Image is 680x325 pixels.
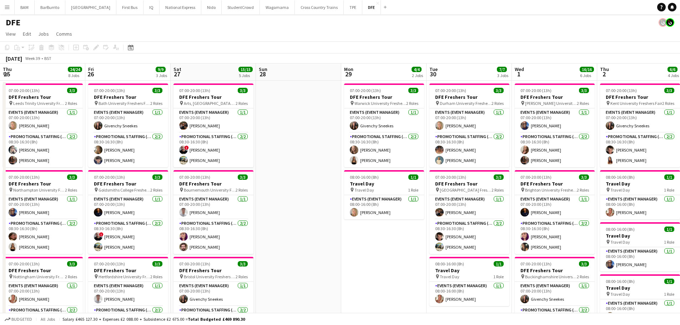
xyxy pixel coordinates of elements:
app-card-role: Promotional Staffing (Brand Ambassadors)2/208:30-16:30 (8h)![PERSON_NAME][PERSON_NAME] [173,133,253,167]
span: 4/4 [412,67,422,72]
button: BAM [15,0,35,14]
span: Fri [88,66,94,72]
span: 29 [343,70,353,78]
span: Durham University Freshers Fair [440,101,492,106]
button: National Express [160,0,201,14]
div: 08:00-16:00 (8h)1/1Travel Day Travel Day1 RoleEvents (Event Manager)1/108:00-16:00 (8h)[PERSON_NAME] [600,170,680,219]
span: 08:00-16:00 (8h) [606,174,635,180]
div: [DATE] [6,55,22,62]
h3: DFE Freshers Tour [88,181,168,187]
span: 1/1 [664,227,674,232]
app-job-card: 08:00-16:00 (8h)1/1Travel Day Travel Day1 RoleEvents (Event Manager)1/108:00-16:00 (8h)[PERSON_NAME] [600,274,680,324]
button: StudentCrowd [222,0,260,14]
span: Total Budgeted £469 890.30 [188,316,245,322]
span: Bristol University Freshers Fair [184,274,236,279]
span: 3/3 [238,174,248,180]
span: 07:00-20:00 (13h) [94,174,125,180]
span: 2 Roles [236,274,248,279]
h3: DFE Freshers Tour [173,267,253,274]
span: Kent University Freshers Fair [610,101,662,106]
div: 2 Jobs [412,73,423,78]
h1: DFE [6,17,20,28]
h3: DFE Freshers Tour [173,94,253,100]
span: Bath University Freshers Fair [99,101,150,106]
button: BarBurrito [35,0,65,14]
span: 08:00-16:00 (8h) [435,261,464,266]
span: 3/3 [238,261,248,266]
span: [PERSON_NAME] University Freshers Fair [525,101,577,106]
h3: DFE Freshers Tour [3,267,83,274]
div: 07:00-20:00 (13h)3/3DFE Freshers Tour [GEOGRAPHIC_DATA] Freshers Fair2 RolesEvents (Event Manager... [429,170,509,254]
app-card-role: Promotional Staffing (Brand Ambassadors)2/208:30-16:30 (8h)[PERSON_NAME][PERSON_NAME] [515,133,595,167]
span: 26 [87,70,94,78]
span: Thu [600,66,609,72]
app-card-role: Events (Event Manager)1/107:00-20:00 (13h)[PERSON_NAME] [173,195,253,219]
div: 8 Jobs [68,73,82,78]
app-card-role: Events (Event Manager)1/107:00-20:00 (13h)Givenchy Sneekes [600,108,680,133]
button: Cross Country Trains [295,0,344,14]
span: 2 Roles [65,187,77,193]
span: 3/3 [408,88,418,93]
a: Jobs [35,29,52,39]
span: 3/3 [67,88,77,93]
span: 30 [428,70,438,78]
app-job-card: 07:00-20:00 (13h)3/3DFE Freshers Tour Warwick University Freshers Fair2 RolesEvents (Event Manage... [344,83,424,167]
span: Hertfordshire University Freshers Fair [99,274,150,279]
span: 3/3 [67,174,77,180]
app-card-role: Events (Event Manager)1/107:00-20:00 (13h)[PERSON_NAME] [88,282,168,306]
span: 3/3 [494,174,504,180]
span: 2 Roles [492,101,504,106]
app-card-role: Events (Event Manager)1/107:00-20:00 (13h)[PERSON_NAME] [429,195,509,219]
span: 2 Roles [236,187,248,193]
app-job-card: 07:00-20:00 (13h)3/3DFE Freshers Tour Brighton University Freshers Fair2 RolesEvents (Event Manag... [515,170,595,254]
app-job-card: 07:00-20:00 (13h)3/3DFE Freshers Tour [PERSON_NAME] University Freshers Fair2 RolesEvents (Event ... [515,83,595,167]
span: 2 Roles [236,101,248,106]
app-job-card: 07:00-20:00 (13h)3/3DFE Freshers Tour Kent University Freshers Fair2 RolesEvents (Event Manager)1... [600,83,680,167]
span: 3/3 [579,174,589,180]
span: 3/3 [238,88,248,93]
span: 2 Roles [150,101,162,106]
span: ! [185,146,189,150]
span: ! [99,232,104,237]
app-card-role: Events (Event Manager)1/107:00-20:00 (13h)[PERSON_NAME] [515,195,595,219]
h3: Travel Day [600,233,680,239]
h3: Travel Day [600,181,680,187]
h3: DFE Freshers Tour [3,181,83,187]
app-job-card: 07:00-20:00 (13h)3/3DFE Freshers Tour Durham University Freshers Fair2 RolesEvents (Event Manager... [429,83,509,167]
app-card-role: Events (Event Manager)1/108:00-16:00 (8h)[PERSON_NAME] [600,195,680,219]
app-card-role: Promotional Staffing (Brand Ambassadors)2/208:30-16:30 (8h)[PERSON_NAME][PERSON_NAME] [515,219,595,254]
span: 7/7 [497,67,507,72]
span: 08:00-16:00 (8h) [606,227,635,232]
span: 3/3 [664,88,674,93]
span: 2 Roles [150,187,162,193]
span: 1/1 [494,261,504,266]
h3: Travel Day [429,267,509,274]
app-card-role: Events (Event Manager)1/108:00-16:00 (8h)[PERSON_NAME] [429,282,509,306]
h3: DFE Freshers Tour [429,94,509,100]
span: Warwick University Freshers Fair [354,101,406,106]
span: 07:00-20:00 (13h) [9,261,40,266]
h3: DFE Freshers Tour [88,94,168,100]
app-job-card: 07:00-20:00 (13h)3/3DFE Freshers Tour Leeds Trinity University Freshers Fair2 RolesEvents (Event ... [3,83,83,167]
span: Nottingham University Freshers Fair [13,274,65,279]
span: 16/16 [580,67,594,72]
span: 3/3 [494,88,504,93]
app-card-role: Events (Event Manager)1/107:00-20:00 (13h)[PERSON_NAME] [88,195,168,219]
span: 07:00-20:00 (13h) [520,174,551,180]
div: 3 Jobs [497,73,508,78]
button: TPE [344,0,362,14]
span: 6/6 [668,67,678,72]
a: Edit [20,29,34,39]
app-card-role: Promotional Staffing (Brand Ambassadors)2/208:30-16:30 (8h)[PERSON_NAME][PERSON_NAME] [600,133,680,167]
span: Bournemouth University Freshers Fair [184,187,236,193]
span: Leeds Trinity University Freshers Fair [13,101,65,106]
span: 1/1 [408,174,418,180]
span: 1 Role [664,239,674,245]
div: 08:00-16:00 (8h)1/1Travel Day Travel Day1 RoleEvents (Event Manager)1/108:00-16:00 (8h)[PERSON_NAME] [344,170,424,219]
span: 3/3 [579,261,589,266]
button: Wagamama [260,0,295,14]
span: Week 39 [24,56,41,61]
